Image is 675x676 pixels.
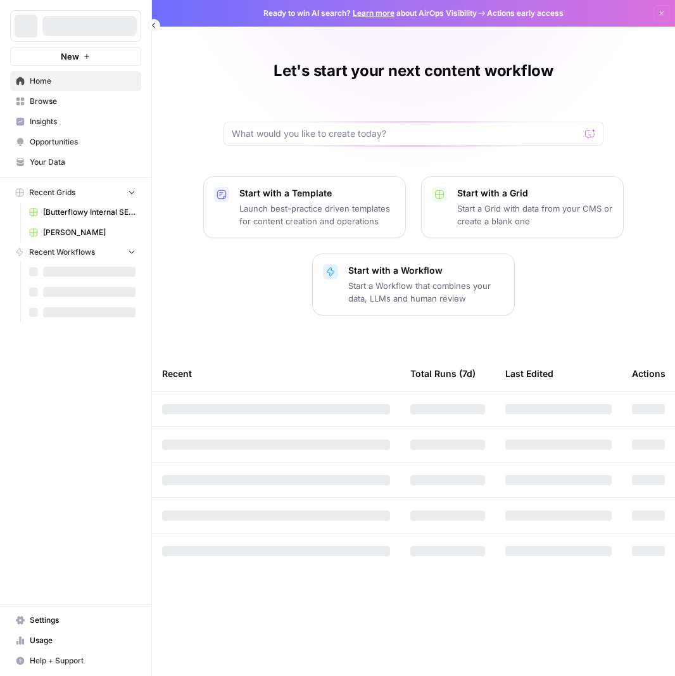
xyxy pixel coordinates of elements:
a: Browse [10,91,141,112]
a: Home [10,71,141,91]
span: Recent Workflows [29,246,95,258]
a: Opportunities [10,132,141,152]
div: Total Runs (7d) [410,356,476,391]
div: Recent [162,356,390,391]
p: Start a Grid with data from your CMS or create a blank one [457,202,613,227]
span: Usage [30,635,136,646]
p: Start with a Workflow [348,264,504,277]
span: Your Data [30,156,136,168]
button: Recent Workflows [10,243,141,262]
span: [PERSON_NAME] [43,227,136,238]
span: Opportunities [30,136,136,148]
span: Insights [30,116,136,127]
a: Insights [10,112,141,132]
div: Last Edited [505,356,553,391]
button: Start with a GridStart a Grid with data from your CMS or create a blank one [421,176,624,238]
a: [PERSON_NAME] [23,222,141,243]
span: Help + Support [30,655,136,666]
span: Browse [30,96,136,107]
span: Settings [30,615,136,626]
p: Launch best-practice driven templates for content creation and operations [239,202,395,227]
span: Ready to win AI search? about AirOps Visibility [263,8,477,19]
a: Your Data [10,152,141,172]
span: Recent Grids [29,187,75,198]
a: Usage [10,630,141,651]
span: Actions early access [487,8,564,19]
input: What would you like to create today? [232,127,580,140]
p: Start a Workflow that combines your data, LLMs and human review [348,279,504,305]
h1: Let's start your next content workflow [274,61,553,81]
a: Learn more [353,8,394,18]
div: Actions [632,356,666,391]
button: Help + Support [10,651,141,671]
button: Start with a TemplateLaunch best-practice driven templates for content creation and operations [203,176,406,238]
button: Start with a WorkflowStart a Workflow that combines your data, LLMs and human review [312,253,515,316]
span: New [61,50,79,63]
a: [Butterflowy Internal SEO] Blogs [23,202,141,222]
span: [Butterflowy Internal SEO] Blogs [43,207,136,218]
span: Home [30,75,136,87]
a: Settings [10,610,141,630]
button: New [10,47,141,66]
button: Recent Grids [10,183,141,202]
p: Start with a Grid [457,187,613,200]
p: Start with a Template [239,187,395,200]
